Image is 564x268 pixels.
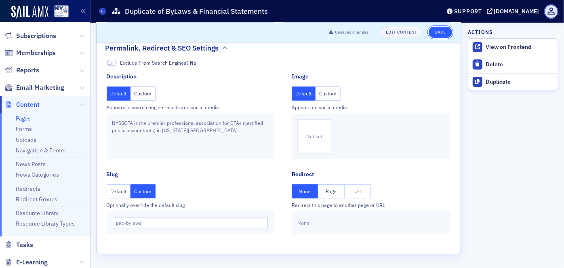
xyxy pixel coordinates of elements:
div: Support [454,8,482,15]
a: Uploads [16,136,36,143]
button: Page [318,184,345,198]
div: Description [107,72,137,81]
div: Redirect this page to another page or URL [292,201,450,209]
div: Delete [486,61,554,68]
a: Redirects [16,185,40,192]
span: Exclude From Search Engines? [120,59,196,66]
button: Default [107,184,131,198]
a: Content [4,100,40,109]
h4: Actions [468,28,493,36]
div: Redirect [292,170,314,179]
span: E-Learning [16,258,48,267]
a: Tasks [4,241,33,249]
button: Url [345,184,371,198]
button: Save [429,27,452,38]
div: Appears on social media [292,103,450,111]
div: View on Frontend [486,44,554,51]
h2: Permalink, Redirect & SEO Settings [105,43,219,53]
img: SailAMX [11,6,48,19]
div: None [292,211,450,234]
button: None [292,184,318,198]
button: Default [107,87,131,101]
div: Optionally override the default slug [107,201,274,209]
button: Custom [130,87,156,101]
div: Appears in search engine results and social media [107,103,274,111]
a: News Posts [16,160,46,168]
span: Reports [16,66,39,75]
span: Memberships [16,49,56,57]
a: Subscriptions [4,32,56,40]
span: Profile [544,4,558,19]
button: Default [292,87,316,101]
a: Pages [16,115,31,122]
h1: Duplicate of ByLaws & Financial Statements [125,6,268,16]
img: SailAMX [54,5,69,18]
button: [DOMAIN_NAME] [487,8,542,14]
a: View Homepage [48,5,69,19]
span: Content [16,100,40,109]
div: NYSSCPA is the premier professional association for CPAs (certified public accountants) in [US_ST... [107,114,274,159]
button: Custom [130,184,156,198]
a: View on Frontend [468,39,558,56]
div: Slug [107,170,118,179]
a: Navigation & Footer [16,147,66,154]
button: Custom [316,87,341,101]
span: Email Marketing [16,83,64,92]
button: Delete [468,56,558,73]
span: No [190,59,196,66]
a: Reports [4,66,39,75]
button: Duplicate [468,73,558,91]
a: News Categories [16,171,59,178]
a: Edit Content [380,27,423,38]
a: Resource Library [16,209,59,217]
a: Resource Library Types [16,220,75,227]
div: Image [292,72,309,81]
a: Email Marketing [4,83,64,92]
span: Subscriptions [16,32,56,40]
div: [DOMAIN_NAME] [494,8,539,15]
a: Memberships [4,49,56,57]
span: Unsaved changes [335,29,368,36]
a: Forms [16,125,32,133]
a: Redirect Groups [16,196,57,203]
span: No [107,60,117,66]
a: E-Learning [4,258,48,267]
div: Duplicate [486,78,554,86]
span: Tasks [16,241,33,249]
div: Not set [297,119,331,153]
